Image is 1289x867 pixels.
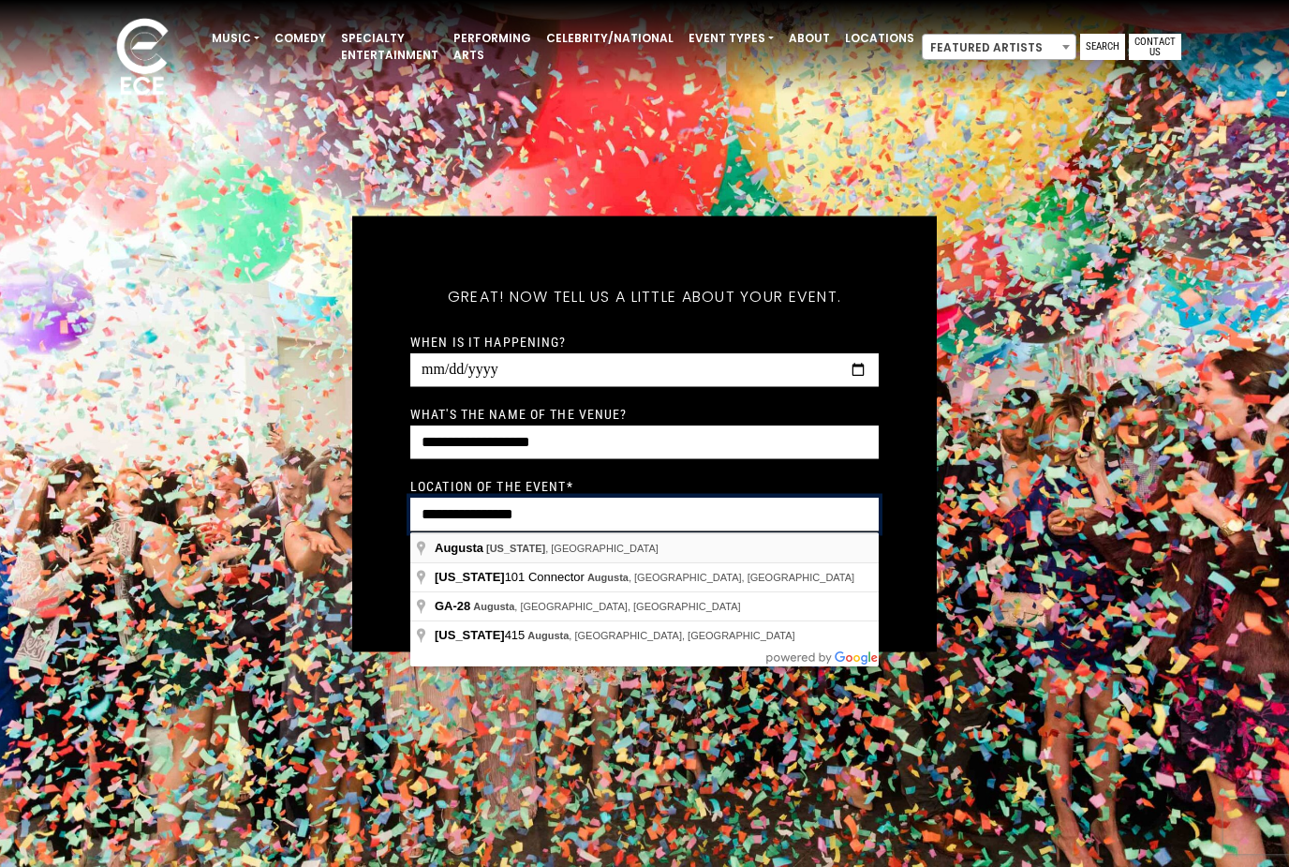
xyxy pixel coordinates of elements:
[837,22,922,54] a: Locations
[486,543,545,554] span: [US_STATE]
[410,262,879,330] h5: Great! Now tell us a little about your event.
[923,35,1075,61] span: Featured Artists
[96,13,189,104] img: ece_new_logo_whitev2-1.png
[410,405,627,422] label: What's the name of the venue?
[1080,34,1125,60] a: Search
[587,572,629,583] span: Augusta
[527,630,569,641] span: Augusta
[333,22,446,71] a: Specialty Entertainment
[435,599,470,613] span: GA-28
[922,34,1076,60] span: Featured Artists
[435,570,505,584] span: [US_STATE]
[473,601,514,612] span: Augusta
[681,22,781,54] a: Event Types
[1129,34,1181,60] a: Contact Us
[473,601,740,612] span: , [GEOGRAPHIC_DATA], [GEOGRAPHIC_DATA]
[410,477,573,494] label: Location of the event
[267,22,333,54] a: Comedy
[539,22,681,54] a: Celebrity/National
[486,543,659,554] span: , [GEOGRAPHIC_DATA]
[204,22,267,54] a: Music
[435,628,505,642] span: [US_STATE]
[435,541,483,555] span: Augusta
[446,22,539,71] a: Performing Arts
[410,333,567,350] label: When is it happening?
[527,630,794,641] span: , [GEOGRAPHIC_DATA], [GEOGRAPHIC_DATA]
[435,570,587,584] span: 101 Connector
[435,628,527,642] span: 415
[781,22,837,54] a: About
[587,572,854,583] span: , [GEOGRAPHIC_DATA], [GEOGRAPHIC_DATA]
